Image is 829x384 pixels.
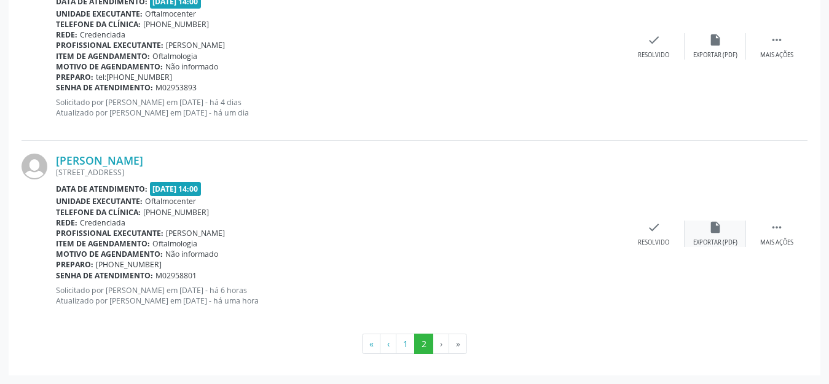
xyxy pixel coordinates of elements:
[770,33,784,47] i: 
[145,196,196,206] span: Oftalmocenter
[56,259,93,270] b: Preparo:
[56,72,93,82] b: Preparo:
[96,259,162,270] span: [PHONE_NUMBER]
[56,249,163,259] b: Motivo de agendamento:
[396,334,415,355] button: Go to page 1
[56,270,153,281] b: Senha de atendimento:
[638,51,669,60] div: Resolvido
[56,51,150,61] b: Item de agendamento:
[362,334,380,355] button: Go to first page
[22,154,47,179] img: img
[693,238,737,247] div: Exportar (PDF)
[647,33,661,47] i: check
[165,61,218,72] span: Não informado
[143,19,209,29] span: [PHONE_NUMBER]
[56,228,163,238] b: Profissional executante:
[56,61,163,72] b: Motivo de agendamento:
[56,167,623,178] div: [STREET_ADDRESS]
[165,249,218,259] span: Não informado
[709,33,722,47] i: insert_drive_file
[56,217,77,228] b: Rede:
[143,207,209,217] span: [PHONE_NUMBER]
[152,238,197,249] span: Oftalmologia
[693,51,737,60] div: Exportar (PDF)
[647,221,661,234] i: check
[56,184,147,194] b: Data de atendimento:
[80,217,125,228] span: Credenciada
[56,154,143,167] a: [PERSON_NAME]
[150,182,202,196] span: [DATE] 14:00
[709,221,722,234] i: insert_drive_file
[56,82,153,93] b: Senha de atendimento:
[96,72,172,82] span: tel:[PHONE_NUMBER]
[155,82,197,93] span: M02953893
[380,334,396,355] button: Go to previous page
[166,228,225,238] span: [PERSON_NAME]
[56,29,77,40] b: Rede:
[145,9,196,19] span: Oftalmocenter
[155,270,197,281] span: M02958801
[638,238,669,247] div: Resolvido
[152,51,197,61] span: Oftalmologia
[56,19,141,29] b: Telefone da clínica:
[56,97,623,118] p: Solicitado por [PERSON_NAME] em [DATE] - há 4 dias Atualizado por [PERSON_NAME] em [DATE] - há um...
[56,9,143,19] b: Unidade executante:
[414,334,433,355] button: Go to page 2
[56,196,143,206] b: Unidade executante:
[80,29,125,40] span: Credenciada
[166,40,225,50] span: [PERSON_NAME]
[56,207,141,217] b: Telefone da clínica:
[760,238,793,247] div: Mais ações
[770,221,784,234] i: 
[760,51,793,60] div: Mais ações
[56,40,163,50] b: Profissional executante:
[56,238,150,249] b: Item de agendamento:
[22,334,807,355] ul: Pagination
[56,285,623,306] p: Solicitado por [PERSON_NAME] em [DATE] - há 6 horas Atualizado por [PERSON_NAME] em [DATE] - há u...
